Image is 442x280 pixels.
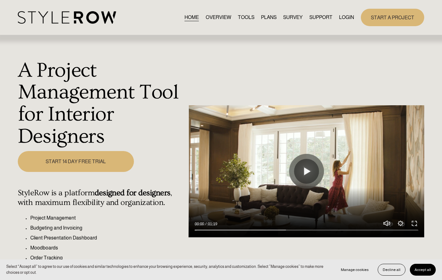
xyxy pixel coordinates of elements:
[283,13,302,21] a: SURVEY
[30,224,185,232] p: Budgeting and Invoicing
[341,268,369,272] span: Manage cookies
[195,221,206,227] div: Current time
[30,244,185,252] p: Moodboards
[206,221,219,227] div: Duration
[378,264,405,276] button: Decline all
[294,159,319,184] button: Play
[261,13,277,21] a: PLANS
[18,11,116,24] img: StyleRow
[18,188,185,207] h4: StyleRow is a platform , with maximum flexibility and organization.
[18,151,134,172] a: START 14 DAY FREE TRIAL
[6,264,330,276] p: Select “Accept all” to agree to our use of cookies and similar technologies to enhance your brows...
[415,268,431,272] span: Accept all
[238,13,254,21] a: TOOLS
[30,254,185,262] p: Order Tracking
[410,264,436,276] button: Accept all
[18,59,185,148] h1: A Project Management Tool for Interior Designers
[383,268,400,272] span: Decline all
[195,228,418,232] input: Seek
[30,214,185,222] p: Project Management
[309,14,332,21] span: SUPPORT
[309,13,332,21] a: folder dropdown
[184,13,199,21] a: HOME
[339,13,354,21] a: LOGIN
[206,13,231,21] a: OVERVIEW
[361,9,424,26] a: START A PROJECT
[95,188,170,197] strong: designed for designers
[30,234,185,242] p: Client Presentation Dashboard
[336,264,373,276] button: Manage cookies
